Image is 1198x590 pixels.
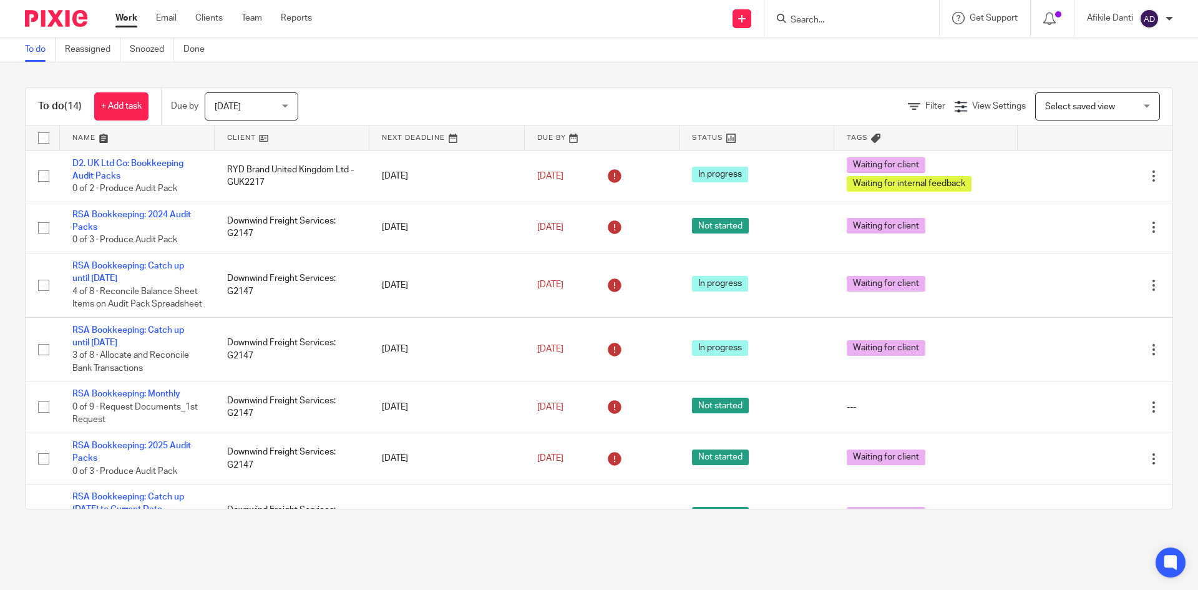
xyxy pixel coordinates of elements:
h1: To do [38,100,82,113]
span: 0 of 2 · Produce Audit Pack [72,184,177,193]
span: Get Support [970,14,1018,22]
td: [DATE] [369,381,524,433]
p: Due by [171,100,198,112]
span: Waiting for client [847,340,925,356]
span: Waiting for client [847,218,925,234]
span: View Settings [972,102,1026,111]
a: Email [156,12,177,24]
td: Downwind Freight Services: G2147 [215,381,369,433]
td: [DATE] [369,202,524,253]
span: Waiting for client [847,507,925,523]
a: RSA Bookkeeping: Catch up until [DATE] [72,262,184,283]
a: Reassigned [65,37,120,62]
span: [DATE] [537,172,563,180]
img: svg%3E [1139,9,1159,29]
span: Not started [692,450,749,465]
a: RSA Bookkeeping: Catch up [DATE] to Current Date [72,493,184,514]
img: Pixie [25,10,87,27]
td: Downwind Freight Services: G2147 [215,484,369,549]
a: + Add task [94,92,149,120]
span: 0 of 9 · Request Documents_1st Request [72,403,198,425]
td: Downwind Freight Services: G2147 [215,317,369,381]
div: --- [847,401,1005,413]
span: [DATE] [537,454,563,463]
span: Waiting for client [847,450,925,465]
span: (14) [64,101,82,111]
td: [DATE] [369,484,524,549]
a: Done [183,37,214,62]
span: [DATE] [537,281,563,290]
span: Tags [847,134,868,141]
span: Waiting for client [847,157,925,173]
span: [DATE] [537,403,563,411]
span: Not started [692,398,749,413]
a: To do [25,37,56,62]
span: 4 of 8 · Reconcile Balance Sheet Items on Audit Pack Spreadsheet [72,287,202,309]
a: Team [241,12,262,24]
a: D2. UK Ltd Co: Bookkeeping Audit Packs [72,159,183,180]
p: Afikile Danti [1087,12,1133,24]
a: RSA Bookkeeping: Monthly [72,390,180,398]
span: Not started [692,507,749,523]
span: Waiting for client [847,276,925,292]
td: [DATE] [369,253,524,317]
td: [DATE] [369,317,524,381]
span: [DATE] [215,102,241,111]
span: In progress [692,167,748,182]
td: Downwind Freight Services: G2147 [215,253,369,317]
td: Downwind Freight Services: G2147 [215,202,369,253]
td: [DATE] [369,433,524,484]
a: Snoozed [130,37,174,62]
a: Reports [281,12,312,24]
input: Search [789,15,902,26]
span: Waiting for internal feedback [847,176,972,192]
td: RYD Brand United Kingdom Ltd - GUK2217 [215,150,369,202]
span: Not started [692,218,749,234]
span: [DATE] [537,223,563,232]
a: Work [115,12,137,24]
a: RSA Bookkeeping: 2025 Audit Packs [72,441,191,463]
a: RSA Bookkeeping: Catch up until [DATE] [72,326,184,347]
span: 3 of 8 · Allocate and Reconcile Bank Transactions [72,352,189,373]
span: Select saved view [1045,102,1115,111]
td: [DATE] [369,150,524,202]
span: 0 of 3 · Produce Audit Pack [72,236,177,245]
td: Downwind Freight Services: G2147 [215,433,369,484]
span: 0 of 3 · Produce Audit Pack [72,467,177,476]
span: Filter [925,102,945,111]
span: In progress [692,276,748,292]
span: [DATE] [537,345,563,353]
a: Clients [195,12,223,24]
span: In progress [692,340,748,356]
a: RSA Bookkeeping: 2024 Audit Packs [72,210,191,232]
